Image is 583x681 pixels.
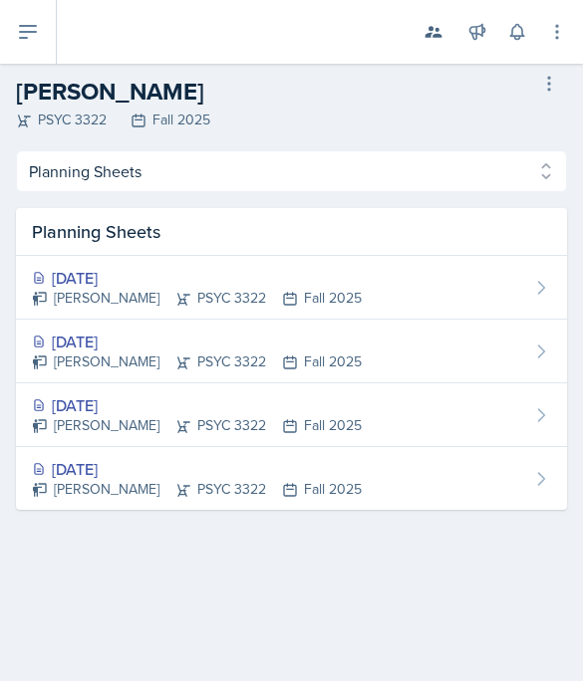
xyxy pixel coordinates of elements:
a: [DATE] [PERSON_NAME]PSYC 3322Fall 2025 [16,383,567,447]
div: [DATE] [32,457,362,481]
a: [DATE] [PERSON_NAME]PSYC 3322Fall 2025 [16,320,567,383]
a: [DATE] [PERSON_NAME]PSYC 3322Fall 2025 [16,447,567,510]
div: [PERSON_NAME] PSYC 3322 Fall 2025 [32,288,362,309]
div: [DATE] [32,266,362,290]
div: [PERSON_NAME] PSYC 3322 Fall 2025 [32,479,362,500]
a: [DATE] [PERSON_NAME]PSYC 3322Fall 2025 [16,256,567,320]
div: [PERSON_NAME] PSYC 3322 Fall 2025 [32,415,362,436]
div: PSYC 3322 Fall 2025 [16,110,210,130]
div: Planning Sheets [16,208,567,256]
h2: [PERSON_NAME] [16,74,210,110]
div: [DATE] [32,393,362,417]
div: [DATE] [32,330,362,353]
div: [PERSON_NAME] PSYC 3322 Fall 2025 [32,351,362,372]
